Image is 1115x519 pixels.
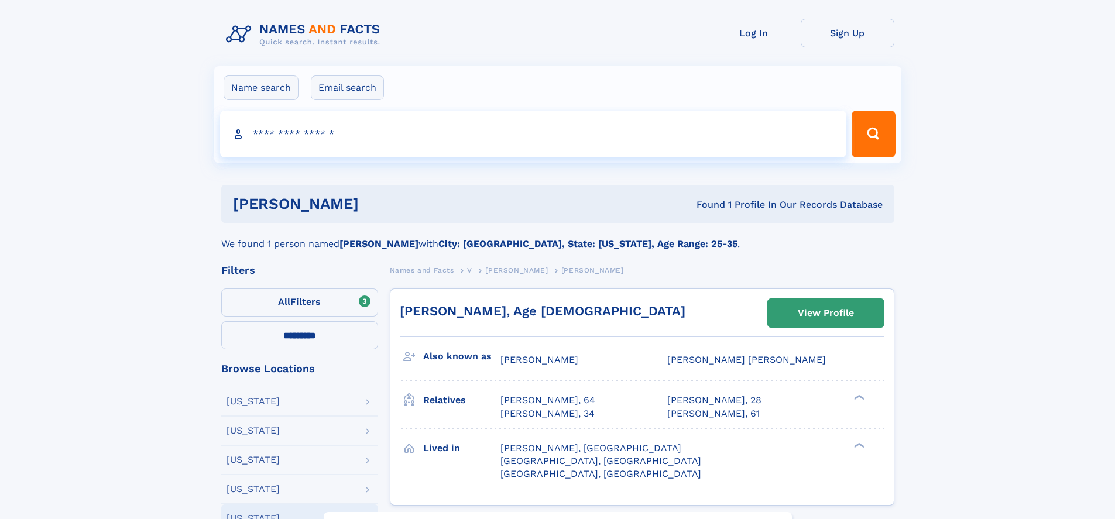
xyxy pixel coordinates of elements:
a: Log In [707,19,801,47]
div: [US_STATE] [227,397,280,406]
h3: Lived in [423,438,500,458]
a: V [467,263,472,277]
b: City: [GEOGRAPHIC_DATA], State: [US_STATE], Age Range: 25-35 [438,238,737,249]
span: [PERSON_NAME] [PERSON_NAME] [667,354,826,365]
a: [PERSON_NAME], 61 [667,407,760,420]
a: [PERSON_NAME], 64 [500,394,595,407]
div: [US_STATE] [227,484,280,494]
span: All [278,296,290,307]
div: View Profile [798,300,854,326]
h3: Also known as [423,346,500,366]
div: ❯ [851,394,865,401]
a: Names and Facts [390,263,454,277]
label: Email search [311,75,384,100]
label: Filters [221,288,378,317]
span: V [467,266,472,274]
span: [PERSON_NAME] [485,266,548,274]
a: [PERSON_NAME], 34 [500,407,595,420]
div: We found 1 person named with . [221,223,894,251]
span: [GEOGRAPHIC_DATA], [GEOGRAPHIC_DATA] [500,455,701,466]
div: ❯ [851,441,865,449]
h3: Relatives [423,390,500,410]
span: [PERSON_NAME] [500,354,578,365]
h1: [PERSON_NAME] [233,197,528,211]
img: Logo Names and Facts [221,19,390,50]
label: Name search [224,75,299,100]
span: [PERSON_NAME] [561,266,624,274]
b: [PERSON_NAME] [339,238,418,249]
div: [US_STATE] [227,455,280,465]
div: Filters [221,265,378,276]
a: View Profile [768,299,884,327]
div: Found 1 Profile In Our Records Database [527,198,883,211]
span: [GEOGRAPHIC_DATA], [GEOGRAPHIC_DATA] [500,468,701,479]
a: Sign Up [801,19,894,47]
a: [PERSON_NAME], 28 [667,394,761,407]
button: Search Button [852,111,895,157]
span: [PERSON_NAME], [GEOGRAPHIC_DATA] [500,442,681,453]
input: search input [220,111,847,157]
a: [PERSON_NAME], Age [DEMOGRAPHIC_DATA] [400,304,685,318]
div: [US_STATE] [227,426,280,435]
div: Browse Locations [221,363,378,374]
a: [PERSON_NAME] [485,263,548,277]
